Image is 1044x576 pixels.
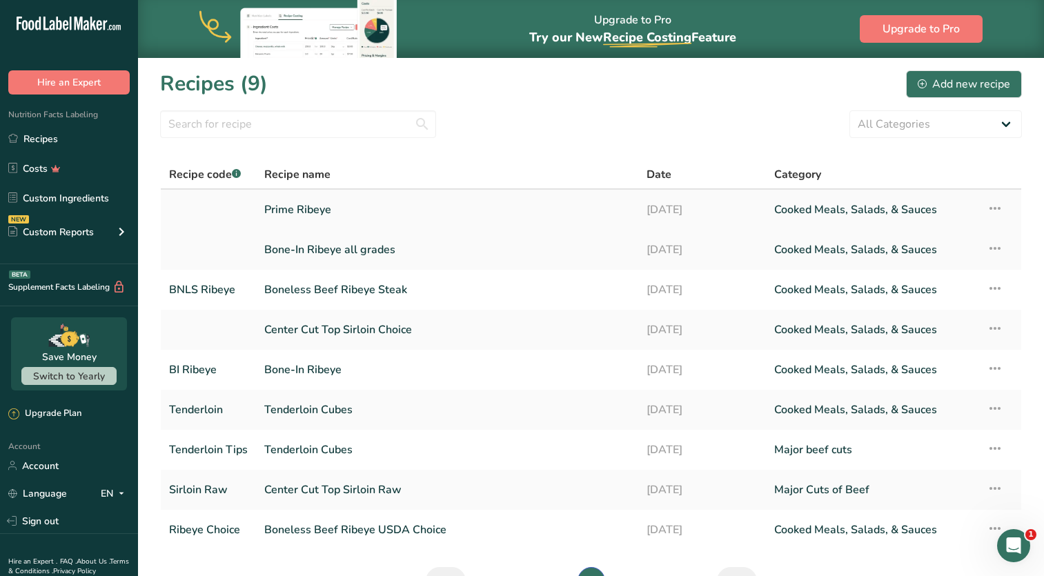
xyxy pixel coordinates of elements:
a: [DATE] [647,195,758,224]
div: Custom Reports [8,225,94,239]
span: 1 [1025,529,1036,540]
a: Cooked Meals, Salads, & Sauces [774,395,970,424]
a: Bone-In Ribeye all grades [264,235,630,264]
a: [DATE] [647,435,758,464]
a: Sirloin Raw [169,475,248,504]
a: Cooked Meals, Salads, & Sauces [774,235,970,264]
span: Recipe Costing [603,29,691,46]
button: Hire an Expert [8,70,130,95]
span: Recipe code [169,167,241,182]
a: Bone-In Ribeye [264,355,630,384]
a: About Us . [77,557,110,566]
div: EN [101,485,130,501]
a: Prime Ribeye [264,195,630,224]
a: Terms & Conditions . [8,557,129,576]
a: [DATE] [647,235,758,264]
a: [DATE] [647,275,758,304]
a: Cooked Meals, Salads, & Sauces [774,275,970,304]
a: [DATE] [647,315,758,344]
a: [DATE] [647,515,758,544]
a: Privacy Policy [53,566,96,576]
a: Cooked Meals, Salads, & Sauces [774,195,970,224]
a: Tenderloin Cubes [264,395,630,424]
button: Switch to Yearly [21,367,117,385]
div: Upgrade to Pro [529,1,736,58]
button: Add new recipe [906,70,1022,98]
a: BNLS Ribeye [169,275,248,304]
a: Hire an Expert . [8,557,57,566]
a: Tenderloin [169,395,248,424]
a: Center Cut Top Sirloin Raw [264,475,630,504]
div: NEW [8,215,29,224]
a: [DATE] [647,475,758,504]
a: Cooked Meals, Salads, & Sauces [774,315,970,344]
a: Tenderloin Cubes [264,435,630,464]
a: Boneless Beef Ribeye Steak [264,275,630,304]
span: Date [647,166,671,183]
button: Upgrade to Pro [860,15,983,43]
h1: Recipes (9) [160,68,268,99]
a: [DATE] [647,355,758,384]
div: Upgrade Plan [8,407,81,421]
a: Language [8,481,67,506]
div: Add new recipe [918,76,1010,92]
iframe: Intercom live chat [997,529,1030,562]
a: Major Cuts of Beef [774,475,970,504]
input: Search for recipe [160,110,436,138]
a: BI Ribeye [169,355,248,384]
span: Category [774,166,821,183]
a: [DATE] [647,395,758,424]
div: Save Money [42,350,97,364]
a: Tenderloin Tips [169,435,248,464]
div: BETA [9,270,30,279]
span: Recipe name [264,166,331,183]
a: FAQ . [60,557,77,566]
a: Boneless Beef Ribeye USDA Choice [264,515,630,544]
a: Cooked Meals, Salads, & Sauces [774,355,970,384]
span: Switch to Yearly [33,370,105,383]
span: Try our New Feature [529,29,736,46]
a: Center Cut Top Sirloin Choice [264,315,630,344]
a: Ribeye Choice [169,515,248,544]
a: Major beef cuts [774,435,970,464]
span: Upgrade to Pro [883,21,960,37]
a: Cooked Meals, Salads, & Sauces [774,515,970,544]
